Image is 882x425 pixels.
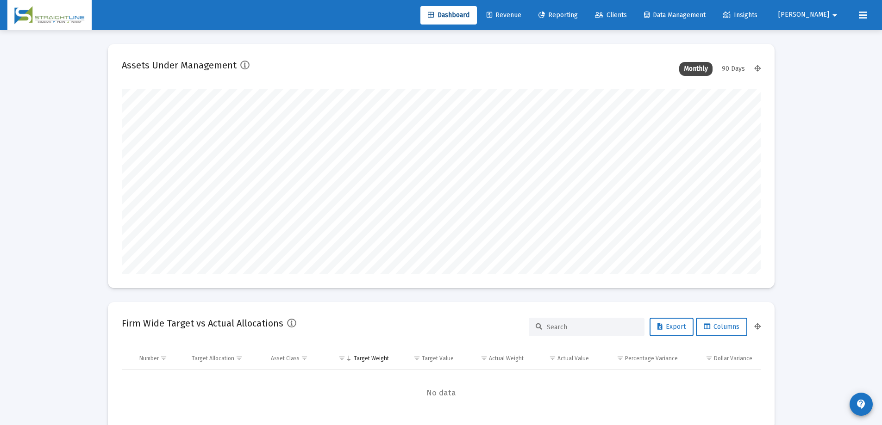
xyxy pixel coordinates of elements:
td: Column Asset Class [264,347,326,370]
h2: Firm Wide Target vs Actual Allocations [122,316,283,331]
td: Column Dollar Variance [684,347,760,370]
div: Target Weight [354,355,389,362]
mat-icon: contact_support [856,399,867,410]
td: Column Target Value [395,347,461,370]
td: Column Actual Value [530,347,595,370]
button: [PERSON_NAME] [767,6,851,24]
span: Reporting [538,11,578,19]
span: [PERSON_NAME] [778,11,829,19]
a: Data Management [637,6,713,25]
div: Target Value [422,355,454,362]
span: Show filter options for column 'Number' [160,355,167,362]
td: Column Target Allocation [185,347,264,370]
input: Search [547,323,638,331]
td: Column Number [133,347,186,370]
a: Insights [715,6,765,25]
span: No data [122,388,761,398]
div: Number [139,355,159,362]
mat-icon: arrow_drop_down [829,6,840,25]
td: Column Actual Weight [460,347,530,370]
span: Show filter options for column 'Actual Weight' [481,355,488,362]
span: Data Management [644,11,706,19]
div: Actual Value [557,355,589,362]
img: Dashboard [14,6,85,25]
button: Columns [696,318,747,336]
td: Column Target Weight [326,347,395,370]
span: Show filter options for column 'Target Allocation' [236,355,243,362]
div: Percentage Variance [625,355,678,362]
span: Show filter options for column 'Percentage Variance' [617,355,624,362]
div: Dollar Variance [714,355,752,362]
div: 90 Days [717,62,750,76]
div: Monthly [679,62,713,76]
a: Dashboard [420,6,477,25]
td: Column Percentage Variance [595,347,684,370]
span: Show filter options for column 'Target Weight' [338,355,345,362]
span: Revenue [487,11,521,19]
a: Clients [588,6,634,25]
div: Actual Weight [489,355,524,362]
span: Show filter options for column 'Actual Value' [549,355,556,362]
span: Show filter options for column 'Asset Class' [301,355,308,362]
a: Revenue [479,6,529,25]
div: Data grid [122,347,761,416]
span: Columns [704,323,739,331]
h2: Assets Under Management [122,58,237,73]
div: Asset Class [271,355,300,362]
a: Reporting [531,6,585,25]
span: Export [657,323,686,331]
div: Target Allocation [192,355,234,362]
span: Clients [595,11,627,19]
span: Show filter options for column 'Target Value' [413,355,420,362]
span: Dashboard [428,11,469,19]
span: Insights [723,11,757,19]
span: Show filter options for column 'Dollar Variance' [706,355,713,362]
button: Export [650,318,694,336]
